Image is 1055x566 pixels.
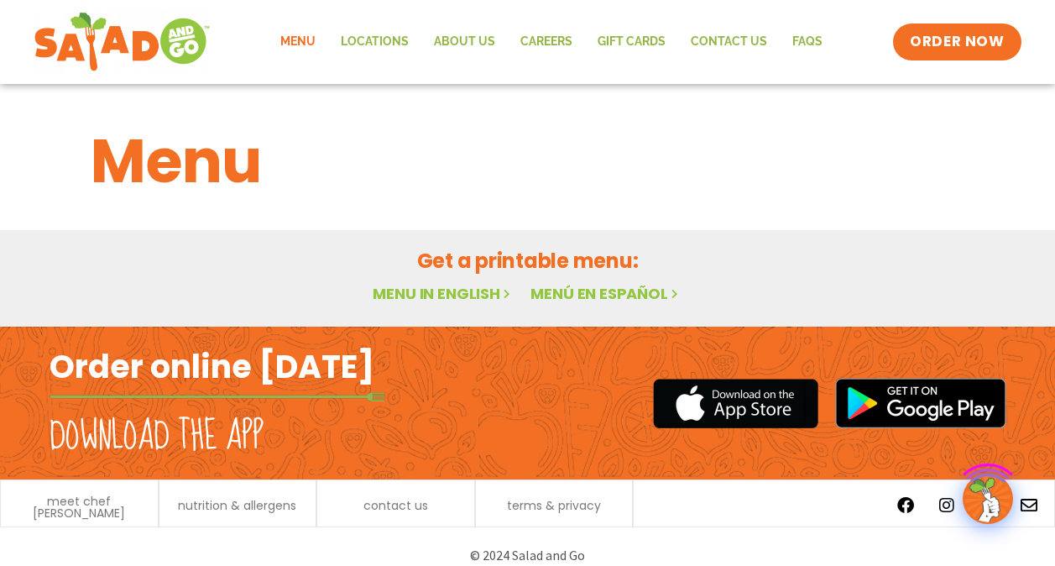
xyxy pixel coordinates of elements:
[91,246,965,275] h2: Get a printable menu:
[653,376,818,431] img: appstore
[50,346,374,387] h2: Order online [DATE]
[508,23,585,61] a: Careers
[780,23,835,61] a: FAQs
[9,495,149,519] a: meet chef [PERSON_NAME]
[363,500,428,511] a: contact us
[678,23,780,61] a: Contact Us
[91,116,965,207] h1: Menu
[530,283,682,304] a: Menú en español
[893,24,1021,60] a: ORDER NOW
[268,23,835,61] nav: Menu
[50,413,264,460] h2: Download the app
[910,32,1004,52] span: ORDER NOW
[373,283,514,304] a: Menu in English
[34,8,211,76] img: new-SAG-logo-768×292
[328,23,421,61] a: Locations
[50,392,385,401] img: fork
[507,500,601,511] a: terms & privacy
[178,500,296,511] a: nutrition & allergens
[835,378,1006,428] img: google_play
[585,23,678,61] a: GIFT CARDS
[268,23,328,61] a: Menu
[421,23,508,61] a: About Us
